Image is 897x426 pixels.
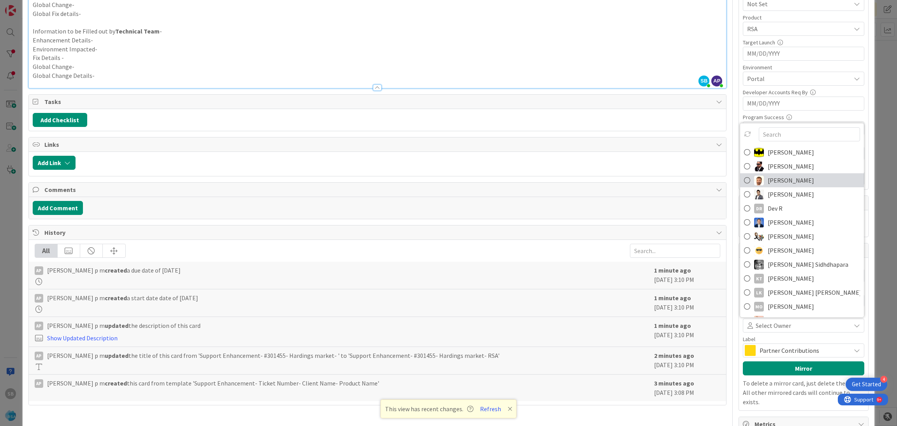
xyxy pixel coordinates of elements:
[743,336,755,342] span: Label
[743,65,864,70] div: Environment
[768,188,814,200] span: [PERSON_NAME]
[754,175,764,185] img: AS
[105,379,127,387] b: created
[47,378,379,388] span: [PERSON_NAME] p m this card from template 'Support Enhancement- Ticket Number- Client Name- Produ...
[33,156,76,170] button: Add Link
[477,404,504,414] button: Refresh
[760,345,847,356] span: Partner Contributions
[33,36,723,45] p: Enhancement Details-
[47,293,198,303] span: [PERSON_NAME] p m a start date date of [DATE]
[768,245,814,256] span: [PERSON_NAME]
[47,266,181,275] span: [PERSON_NAME] p m a due date of [DATE]
[33,62,723,71] p: Global Change-
[754,217,764,227] img: DP
[654,322,691,329] b: 1 minute ago
[743,40,864,45] div: Target Launch
[768,301,814,312] span: [PERSON_NAME]
[759,127,860,141] input: Search
[743,114,864,120] div: Program Success
[754,203,764,213] div: DR
[740,145,864,159] a: AC[PERSON_NAME]
[740,159,864,173] a: AC[PERSON_NAME]
[768,174,814,186] span: [PERSON_NAME]
[740,187,864,201] a: BR[PERSON_NAME]
[33,27,723,36] p: Information to be Filled out by -
[654,293,720,313] div: [DATE] 3:10 PM
[47,334,118,342] a: Show Updated Description
[740,313,864,327] a: RS[PERSON_NAME]
[754,245,764,255] img: JK
[44,228,712,237] span: History
[16,1,35,11] span: Support
[35,266,43,275] div: Ap
[754,315,764,325] img: RS
[754,301,764,311] div: MO
[33,9,723,18] p: Global Fix details-
[105,322,128,329] b: updated
[740,173,864,187] a: AS[PERSON_NAME]
[740,271,864,285] a: KT[PERSON_NAME]
[743,90,864,95] div: Developer Accounts Req By
[35,379,43,388] div: Ap
[698,76,709,86] span: SB
[654,352,694,359] b: 2 minutes ago
[743,15,864,20] div: Product
[747,97,860,110] input: MM/DD/YYYY
[740,299,864,313] a: MO[PERSON_NAME]
[33,45,723,54] p: Environment Impacted-
[768,287,860,298] span: [PERSON_NAME] [PERSON_NAME]
[654,378,720,397] div: [DATE] 3:08 PM
[747,24,851,33] span: RSA
[35,294,43,303] div: Ap
[747,47,860,60] input: MM/DD/YYYY
[754,287,764,297] div: Lk
[740,229,864,243] a: ES[PERSON_NAME]
[754,189,764,199] img: BR
[654,321,720,343] div: [DATE] 3:10 PM
[33,0,723,9] p: Global Change-
[105,294,127,302] b: created
[768,160,814,172] span: [PERSON_NAME]
[654,266,691,274] b: 1 minute ago
[33,201,83,215] button: Add Comment
[385,404,473,414] span: This view has recent changes.
[743,378,864,407] p: To delete a mirror card, just delete the card. All other mirrored cards will continue to exists.
[654,379,694,387] b: 3 minutes ago
[846,378,887,391] div: Open Get Started checklist, remaining modules: 4
[740,215,864,229] a: DP[PERSON_NAME]
[754,147,764,157] img: AC
[754,259,764,269] img: KS
[35,352,43,360] div: Ap
[654,266,720,285] div: [DATE] 3:10 PM
[740,257,864,271] a: KS[PERSON_NAME] Sidhdhapara
[754,161,764,171] img: AC
[768,259,848,270] span: [PERSON_NAME] Sidhdhapara
[47,321,201,330] span: [PERSON_NAME] p m the description of this card
[768,202,783,214] span: Dev R
[105,352,128,359] b: updated
[747,74,851,83] span: Portal
[654,351,720,370] div: [DATE] 3:10 PM
[654,294,691,302] b: 1 minute ago
[852,380,881,388] div: Get Started
[740,285,864,299] a: Lk[PERSON_NAME] [PERSON_NAME]
[33,113,87,127] button: Add Checklist
[39,3,43,9] div: 9+
[33,53,723,62] p: Fix Details -
[44,97,712,106] span: Tasks
[743,361,864,375] button: Mirror
[33,71,723,80] p: Global Change Details-
[711,76,722,86] span: AP
[47,351,500,360] span: [PERSON_NAME] p m the title of this card from 'Support Enhancement- #301455- Hardings market- ' t...
[768,315,814,326] span: [PERSON_NAME]
[44,185,712,194] span: Comments
[754,231,764,241] img: ES
[115,27,160,35] strong: Technical Team
[768,146,814,158] span: [PERSON_NAME]
[768,273,814,284] span: [PERSON_NAME]
[740,243,864,257] a: JK[PERSON_NAME]
[35,244,58,257] div: All
[740,201,864,215] a: DRDev R
[105,266,127,274] b: created
[630,244,720,258] input: Search...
